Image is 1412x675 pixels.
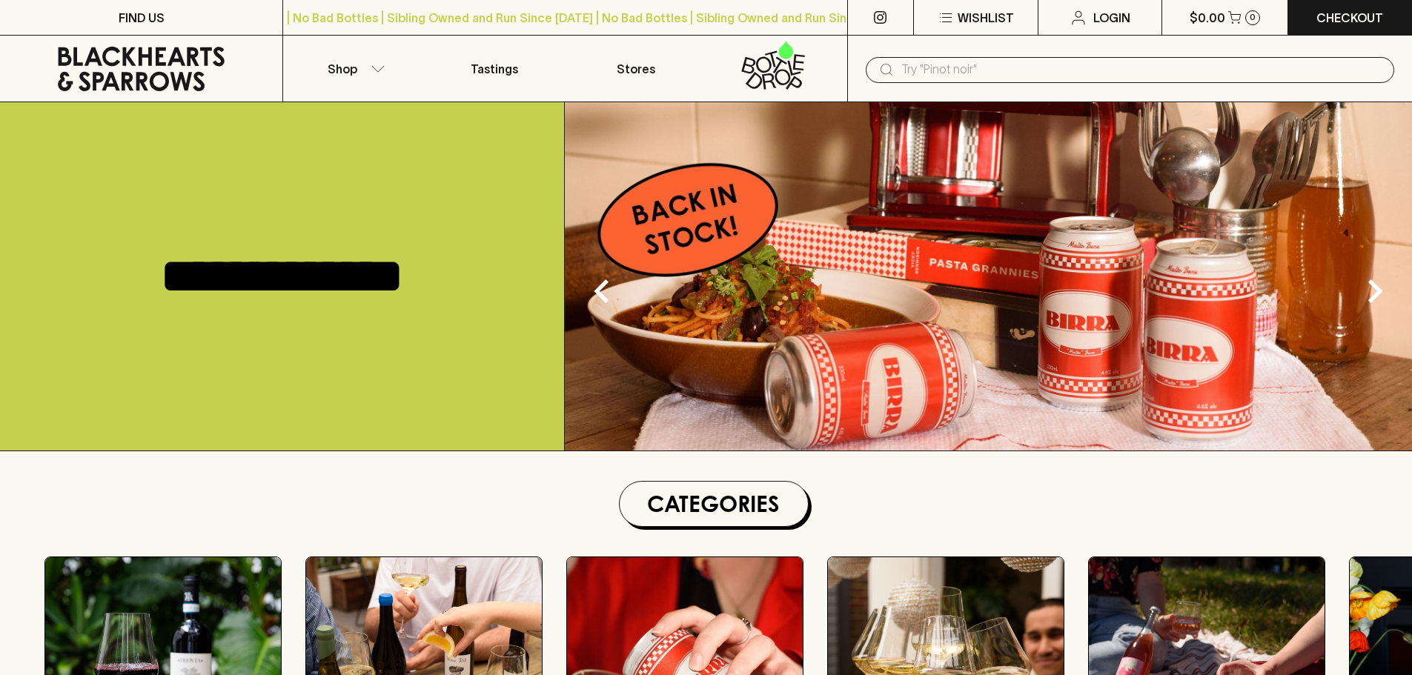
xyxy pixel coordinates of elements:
a: Tastings [424,36,565,102]
button: Previous [572,262,632,321]
p: $0.00 [1190,9,1225,27]
img: optimise [565,102,1412,450]
p: 0 [1250,13,1256,21]
p: Checkout [1316,9,1383,27]
button: Shop [283,36,424,102]
button: Next [1345,262,1405,321]
h1: Categories [626,488,802,520]
p: Shop [328,60,357,78]
p: Wishlist [958,9,1014,27]
a: Stores [566,36,706,102]
p: Tastings [471,60,518,78]
p: FIND US [119,9,165,27]
input: Try "Pinot noir" [901,58,1382,82]
p: Stores [617,60,655,78]
p: Login [1093,9,1130,27]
